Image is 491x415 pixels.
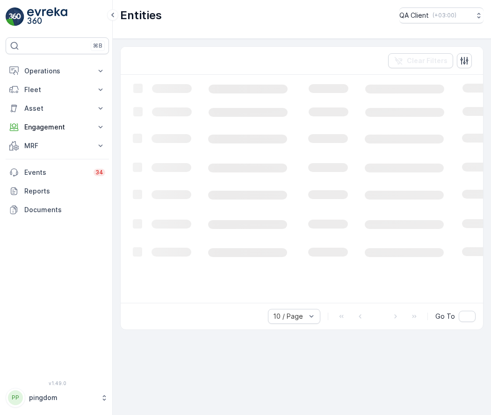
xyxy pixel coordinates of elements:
p: MRF [24,141,90,150]
p: Events [24,168,88,177]
p: Reports [24,186,105,196]
img: logo [6,7,24,26]
p: Clear Filters [407,56,448,65]
p: ( +03:00 ) [433,12,456,19]
p: Entities [120,8,162,23]
p: Documents [24,205,105,215]
button: MRF [6,136,109,155]
button: QA Client(+03:00) [399,7,484,23]
img: logo_light-DOdMpM7g.png [27,7,67,26]
button: Asset [6,99,109,118]
button: Operations [6,62,109,80]
a: Documents [6,200,109,219]
p: pingdom [29,393,96,402]
p: QA Client [399,11,429,20]
p: Fleet [24,85,90,94]
a: Events34 [6,163,109,182]
span: v 1.49.0 [6,380,109,386]
span: Go To [435,312,455,321]
button: Fleet [6,80,109,99]
p: ⌘B [93,42,102,50]
button: Engagement [6,118,109,136]
a: Reports [6,182,109,200]
button: PPpingdom [6,388,109,408]
p: Asset [24,104,90,113]
button: Clear Filters [388,53,453,68]
p: 34 [95,169,103,176]
div: PP [8,390,23,405]
p: Operations [24,66,90,76]
p: Engagement [24,122,90,132]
